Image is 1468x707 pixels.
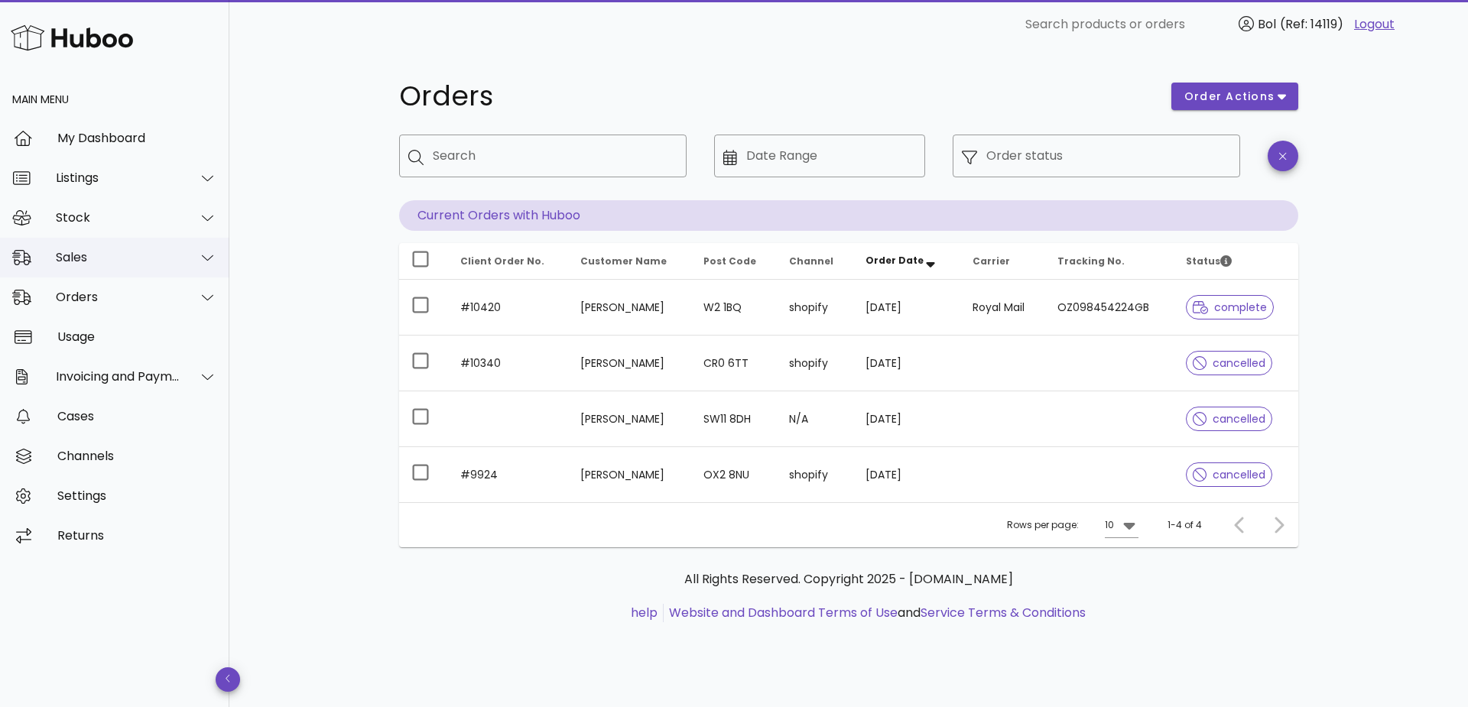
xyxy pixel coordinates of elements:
div: Usage [57,329,217,344]
div: 1-4 of 4 [1168,518,1202,532]
th: Carrier [960,243,1045,280]
span: Channel [789,255,833,268]
th: Channel [777,243,853,280]
td: #10340 [448,336,568,391]
td: shopify [777,336,853,391]
td: [DATE] [853,391,960,447]
div: Returns [57,528,217,543]
td: [PERSON_NAME] [568,336,691,391]
div: Orders [56,290,180,304]
p: All Rights Reserved. Copyright 2025 - [DOMAIN_NAME] [411,570,1286,589]
td: CR0 6TT [691,336,777,391]
a: Website and Dashboard Terms of Use [669,604,898,621]
span: Order Date [866,254,924,267]
div: Settings [57,488,217,503]
span: cancelled [1193,469,1265,480]
span: Tracking No. [1057,255,1125,268]
th: Tracking No. [1045,243,1174,280]
td: [PERSON_NAME] [568,391,691,447]
td: N/A [777,391,853,447]
a: Logout [1354,15,1395,34]
th: Customer Name [568,243,691,280]
h1: Orders [399,83,1153,110]
div: Channels [57,449,217,463]
td: [PERSON_NAME] [568,280,691,336]
button: order actions [1171,83,1298,110]
th: Status [1174,243,1298,280]
p: Current Orders with Huboo [399,200,1298,231]
td: [DATE] [853,447,960,502]
td: [DATE] [853,336,960,391]
td: W2 1BQ [691,280,777,336]
td: OX2 8NU [691,447,777,502]
span: complete [1193,302,1267,313]
span: Client Order No. [460,255,544,268]
div: Cases [57,409,217,423]
a: help [631,604,658,621]
span: (Ref: 14119) [1280,15,1343,33]
span: order actions [1184,89,1275,105]
div: Stock [56,210,180,225]
td: [PERSON_NAME] [568,447,691,502]
span: Bol [1258,15,1276,33]
th: Order Date: Sorted descending. Activate to remove sorting. [853,243,960,280]
td: #10420 [448,280,568,336]
td: shopify [777,447,853,502]
div: Sales [56,250,180,264]
div: Rows per page: [1007,503,1138,547]
td: #9924 [448,447,568,502]
td: SW11 8DH [691,391,777,447]
span: Customer Name [580,255,667,268]
span: cancelled [1193,413,1265,424]
span: cancelled [1193,358,1265,368]
span: Carrier [973,255,1010,268]
td: shopify [777,280,853,336]
td: Royal Mail [960,280,1045,336]
span: Post Code [703,255,756,268]
div: Invoicing and Payments [56,369,180,384]
div: Listings [56,170,180,185]
div: 10Rows per page: [1105,513,1138,537]
a: Service Terms & Conditions [921,604,1086,621]
li: and [664,604,1086,622]
th: Client Order No. [448,243,568,280]
td: [DATE] [853,280,960,336]
div: My Dashboard [57,131,217,145]
td: OZ098454224GB [1045,280,1174,336]
div: 10 [1105,518,1114,532]
img: Huboo Logo [11,21,133,54]
th: Post Code [691,243,777,280]
span: Status [1186,255,1232,268]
